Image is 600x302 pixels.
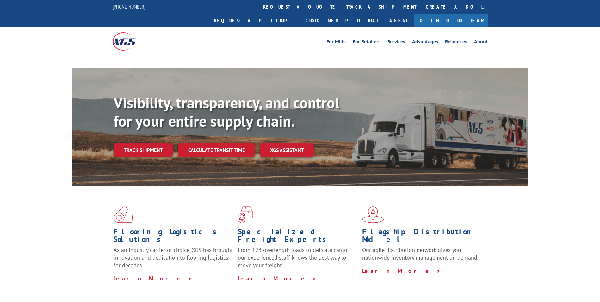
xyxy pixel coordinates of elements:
a: Learn More > [238,275,317,282]
a: Request a pickup [209,14,301,27]
a: Customer Portal [301,14,383,27]
a: Agent [383,14,414,27]
span: Our agile distribution network gives you nationwide inventory management on demand. [362,246,479,261]
b: Visibility, transparency, and control for your entire supply chain. [114,93,339,131]
img: xgs-icon-total-supply-chain-intelligence-red [114,206,133,223]
a: XGS ASSISTANT [260,143,314,157]
h1: Flagship Distribution Model [362,228,482,246]
span: As an industry carrier of choice, XGS has brought innovation and dedication to flooring logistics... [114,246,233,269]
h1: Specialized Freight Experts [238,228,357,246]
a: Resources [445,39,467,46]
a: Learn More > [362,267,441,274]
a: Advantages [412,39,438,46]
p: From 123 overlength loads to delicate cargo, our experienced staff knows the best way to move you... [238,246,357,274]
a: Services [387,39,405,46]
a: Join Our Team [414,14,488,27]
a: For Mills [326,39,346,46]
a: Learn More > [114,275,192,282]
a: For Retailers [353,39,380,46]
a: [PHONE_NUMBER] [113,3,145,10]
a: About [474,39,488,46]
a: Track shipment [114,143,173,157]
img: xgs-icon-flagship-distribution-model-red [362,206,384,223]
a: Calculate transit time [178,143,255,157]
img: xgs-icon-focused-on-flooring-red [238,206,253,223]
h1: Flooring Logistics Solutions [114,228,233,246]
